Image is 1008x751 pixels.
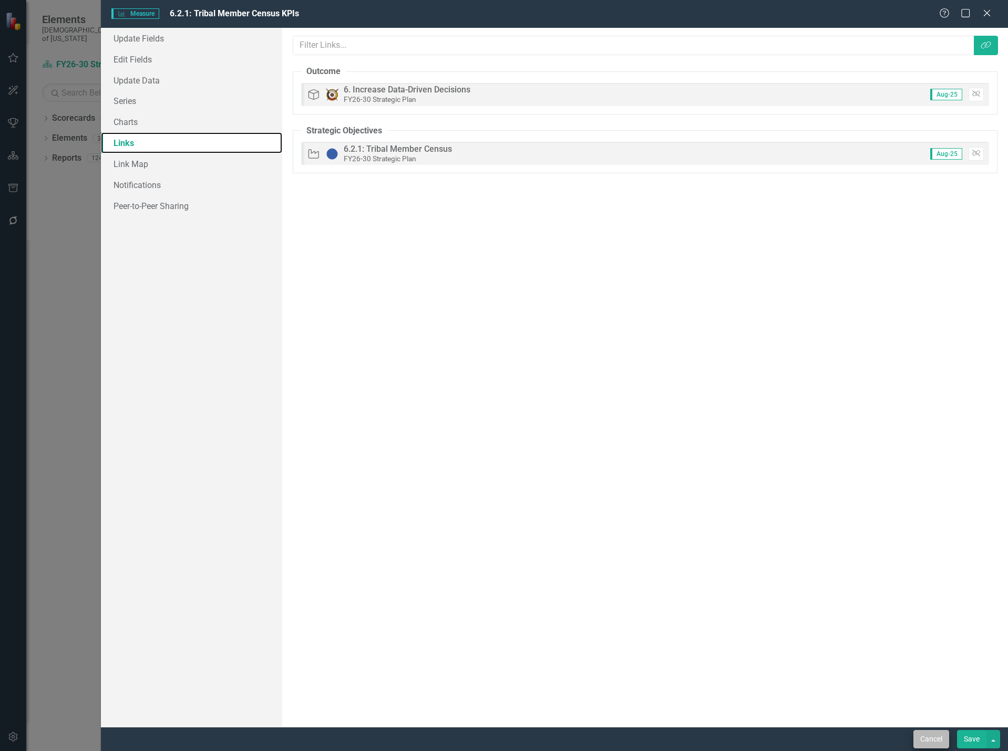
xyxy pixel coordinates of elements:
[344,85,470,95] div: 6. Increase Data-Driven Decisions
[101,195,282,216] a: Peer-to-Peer Sharing
[170,8,299,18] span: 6.2.1: Tribal Member Census KPIs
[957,730,986,748] button: Save
[101,70,282,91] a: Update Data
[344,154,416,163] small: FY26-30 Strategic Plan
[101,90,282,111] a: Series
[101,132,282,153] a: Links
[101,49,282,70] a: Edit Fields
[301,66,346,78] legend: Outcome
[101,111,282,132] a: Charts
[293,36,974,55] input: Filter Links...
[101,174,282,195] a: Notifications
[326,148,338,160] img: Not Started
[344,95,416,103] small: FY26-30 Strategic Plan
[913,730,949,748] button: Cancel
[930,148,962,160] span: Aug-25
[101,153,282,174] a: Link Map
[101,28,282,49] a: Update Fields
[111,8,159,19] span: Measure
[301,125,387,137] legend: Strategic Objectives
[326,88,338,101] img: Focus Area
[930,89,962,100] span: Aug-25
[344,144,452,154] div: 6.2.1: Tribal Member Census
